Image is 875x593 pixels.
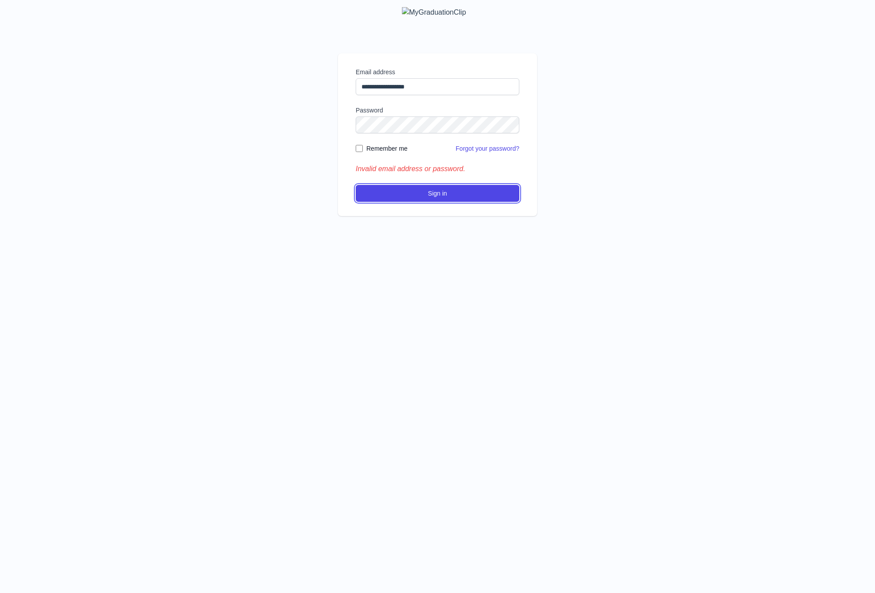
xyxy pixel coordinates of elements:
[356,68,519,76] label: Email address
[356,106,519,115] label: Password
[366,144,408,153] label: Remember me
[356,185,519,202] button: Sign in
[456,145,519,152] a: Forgot your password?
[356,164,519,174] p: Invalid email address or password.
[402,7,473,18] img: MyGraduationClip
